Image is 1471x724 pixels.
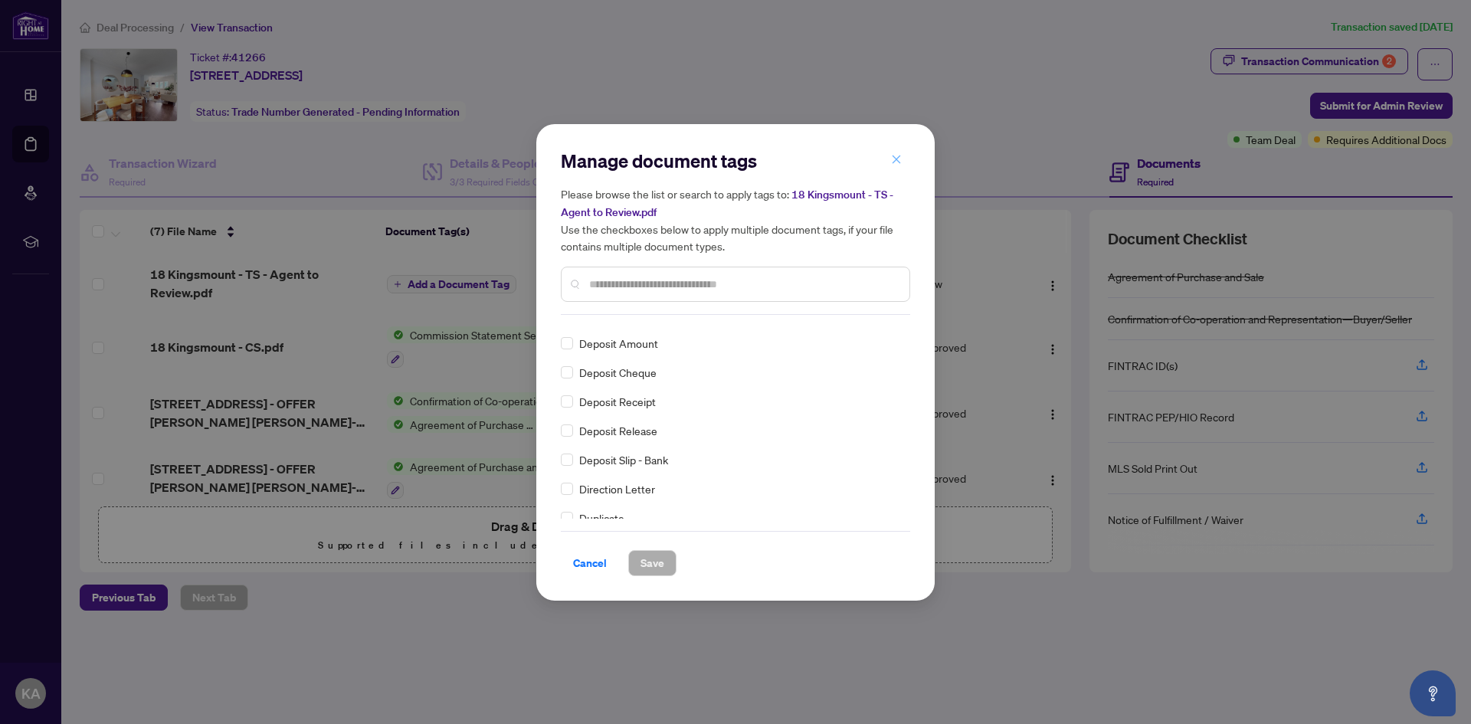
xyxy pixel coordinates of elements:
[579,393,656,410] span: Deposit Receipt
[561,185,910,254] h5: Please browse the list or search to apply tags to: Use the checkboxes below to apply multiple doc...
[579,422,657,439] span: Deposit Release
[1410,670,1456,716] button: Open asap
[579,335,658,352] span: Deposit Amount
[579,451,668,468] span: Deposit Slip - Bank
[561,550,619,576] button: Cancel
[579,364,657,381] span: Deposit Cheque
[628,550,677,576] button: Save
[579,509,624,526] span: Duplicate
[561,188,893,219] span: 18 Kingsmount - TS - Agent to Review.pdf
[891,154,902,165] span: close
[573,551,607,575] span: Cancel
[561,149,910,173] h2: Manage document tags
[579,480,655,497] span: Direction Letter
